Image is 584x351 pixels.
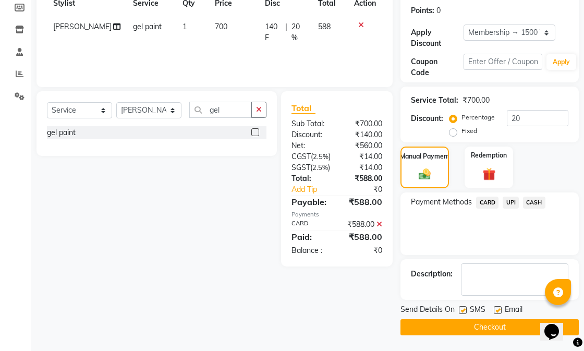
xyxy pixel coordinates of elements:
div: Net: [284,140,337,151]
div: ₹700.00 [463,95,490,106]
img: _cash.svg [415,167,434,181]
span: 20 % [291,21,306,43]
div: Points: [411,5,434,16]
label: Fixed [461,126,477,136]
div: Description: [411,269,453,280]
div: ₹14.00 [338,151,391,162]
div: gel paint [47,127,76,138]
span: Total [291,103,315,114]
div: ₹588.00 [337,219,390,230]
div: ₹0 [337,245,390,256]
span: 2.5% [312,163,328,172]
div: Discount: [411,113,443,124]
div: Coupon Code [411,56,464,78]
input: Search or Scan [189,102,252,118]
div: Service Total: [411,95,458,106]
button: Apply [546,54,576,70]
iframe: chat widget [540,309,574,341]
span: 700 [215,22,227,31]
div: CARD [284,219,337,230]
label: Percentage [461,113,495,122]
div: 0 [436,5,441,16]
label: Manual Payment [400,152,450,161]
div: Sub Total: [284,118,337,129]
span: Send Details On [400,304,455,317]
div: Apply Discount [411,27,464,49]
span: 140 F [265,21,281,43]
div: ₹700.00 [337,118,390,129]
span: CASH [523,197,545,209]
div: Total: [284,173,337,184]
span: [PERSON_NAME] [53,22,112,31]
img: _gift.svg [479,166,500,182]
span: gel paint [133,22,162,31]
div: ( ) [284,151,338,162]
div: ₹14.00 [338,162,391,173]
div: ₹140.00 [337,129,390,140]
span: CARD [476,197,498,209]
span: 2.5% [313,152,328,161]
div: Discount: [284,129,337,140]
span: Email [505,304,522,317]
span: CGST [291,152,311,161]
input: Enter Offer / Coupon Code [464,54,542,70]
div: ₹588.00 [337,196,390,208]
div: ( ) [284,162,338,173]
button: Checkout [400,319,579,335]
label: Redemption [471,151,507,160]
span: | [285,21,287,43]
span: 588 [318,22,331,31]
div: ₹588.00 [337,231,390,243]
div: Paid: [284,231,337,243]
div: ₹588.00 [337,173,390,184]
div: ₹560.00 [337,140,390,151]
div: Payable: [284,196,337,208]
span: UPI [503,197,519,209]
div: Payments [291,210,383,219]
div: Balance : [284,245,337,256]
a: Add Tip [284,184,346,195]
div: ₹0 [346,184,390,195]
span: SGST [291,163,310,172]
span: Payment Methods [411,197,472,208]
span: 1 [182,22,187,31]
span: SMS [470,304,485,317]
